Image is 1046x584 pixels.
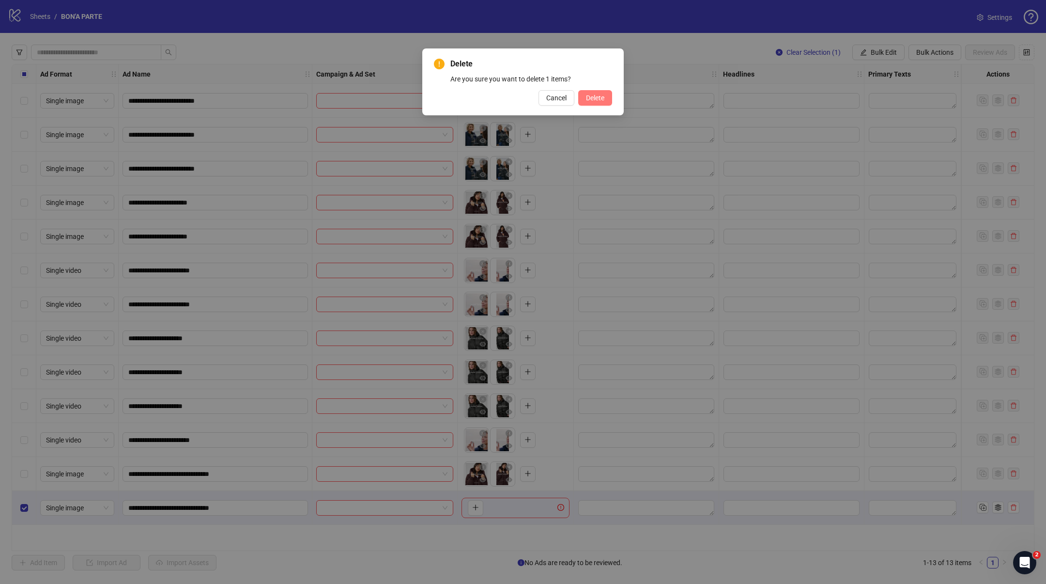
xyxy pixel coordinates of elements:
[1033,551,1041,559] span: 2
[578,90,612,106] button: Delete
[586,94,604,102] span: Delete
[1013,551,1036,574] iframe: Intercom live chat
[450,74,612,84] div: Are you sure you want to delete 1 items?
[538,90,574,106] button: Cancel
[434,59,445,69] span: exclamation-circle
[546,94,567,102] span: Cancel
[450,58,612,70] span: Delete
